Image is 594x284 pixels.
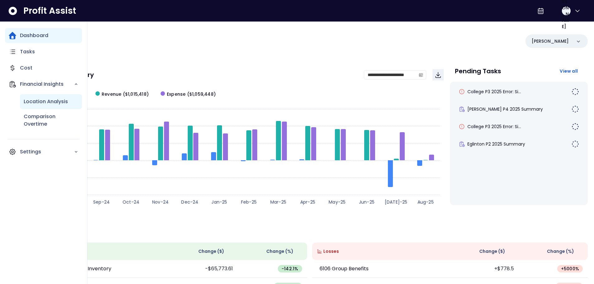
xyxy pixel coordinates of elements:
[211,199,227,205] text: Jan-25
[419,73,423,77] svg: calendar
[167,91,216,98] span: Expense ($1,059,448)
[455,68,501,74] p: Pending Tasks
[572,88,579,95] img: Not yet Started
[152,199,169,205] text: Nov-24
[20,80,74,88] p: Financial Insights
[123,199,139,205] text: Oct-24
[102,91,149,98] span: Revenue ($1,015,418)
[561,266,579,272] span: + 5000 %
[320,265,369,272] p: 6106 Group Benefits
[329,199,345,205] text: May-25
[467,106,543,112] span: [PERSON_NAME] P4 2025 Summary
[467,123,521,130] span: College P3 2025 Error: Si...
[418,199,434,205] text: Aug-25
[450,260,519,278] td: +$778.5
[23,5,76,17] span: Profit Assist
[198,248,224,255] span: Change ( $ )
[169,260,238,278] td: -$65,773.61
[270,199,286,205] text: Mar-25
[385,199,408,205] text: [DATE]-25
[532,38,569,45] p: [PERSON_NAME]
[181,199,198,205] text: Dec-24
[24,98,68,105] p: Location Analysis
[20,48,35,55] p: Tasks
[432,69,444,80] button: Download
[20,64,32,72] p: Cost
[282,266,298,272] span: -142.1 %
[479,248,505,255] span: Change ( $ )
[31,229,588,235] p: Wins & Losses
[323,248,339,255] span: Losses
[572,123,579,130] img: Not yet Started
[20,148,74,156] p: Settings
[359,199,374,205] text: Jun-25
[93,199,110,205] text: Sep-24
[555,65,583,77] button: View all
[467,141,525,147] span: Eglinton P2 2025 Summary
[467,89,521,95] span: College P3 2025 Error: Si...
[547,248,574,255] span: Change (%)
[20,32,48,39] p: Dashboard
[24,113,78,128] p: Comparison Overtime
[572,140,579,148] img: Not yet Started
[300,199,315,205] text: Apr-25
[572,105,579,113] img: Not yet Started
[241,199,257,205] text: Feb-25
[266,248,293,255] span: Change (%)
[560,68,578,74] span: View all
